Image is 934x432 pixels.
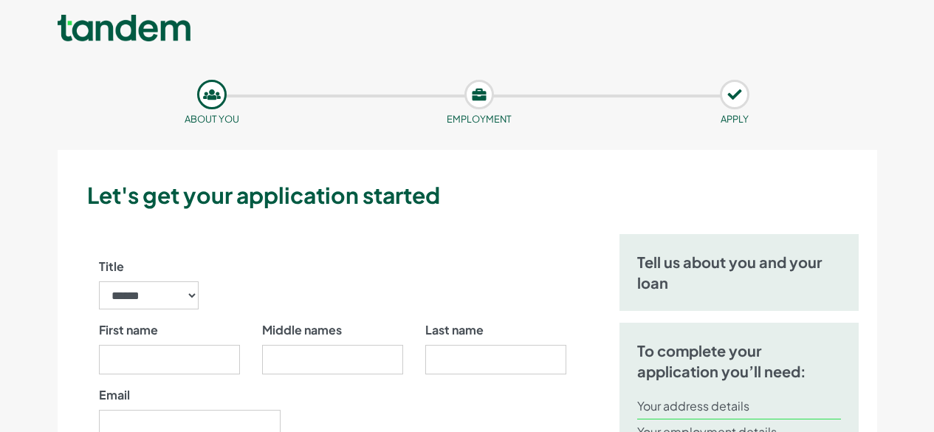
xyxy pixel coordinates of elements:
[99,386,130,404] label: Email
[637,340,842,382] h5: To complete your application you’ll need:
[99,321,158,339] label: First name
[721,113,749,125] small: APPLY
[637,252,842,293] h5: Tell us about you and your loan
[262,321,342,339] label: Middle names
[99,258,124,275] label: Title
[185,113,239,125] small: About you
[637,394,842,419] li: Your address details
[425,321,484,339] label: Last name
[87,179,871,210] h3: Let's get your application started
[447,113,512,125] small: Employment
